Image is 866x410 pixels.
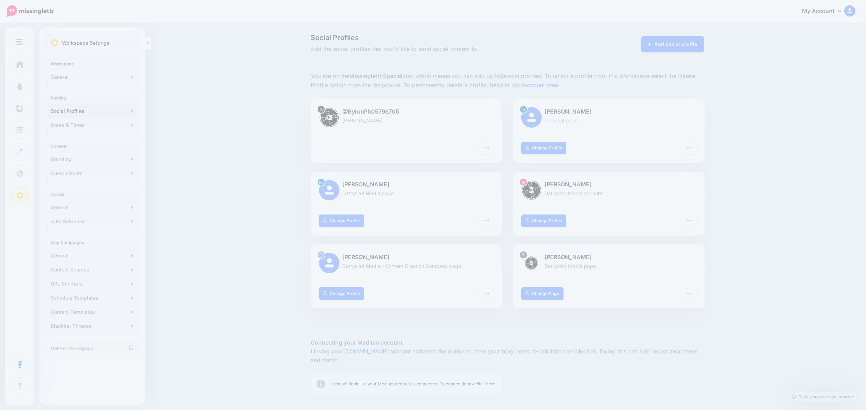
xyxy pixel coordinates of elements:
img: 8-Vobs01-75804.jpg [319,107,339,128]
h4: Posting [51,95,134,101]
a: account area [524,82,558,89]
a: Tell us how we can improve [788,392,858,402]
p: Datrysiad Media - Content Creation Company page [319,262,494,270]
p: It doesn't look like your Medium account is connected. To connect it now, . [331,380,496,387]
a: Content Templates [48,305,136,319]
a: My Account [795,3,855,20]
p: Datrysiad Media account [521,189,696,197]
p: Workspace Settings [62,39,109,47]
a: General [48,200,136,214]
a: General [48,70,136,84]
a: General [48,249,136,263]
img: menu.png [16,39,23,45]
p: [PERSON_NAME] [521,180,696,189]
p: @ByronPh05796705 [319,107,494,116]
p: [PERSON_NAME] [319,253,494,262]
img: user_default_image.png [319,253,339,273]
a: Dates & Times [48,118,136,132]
span: Add the social profiles that you'd like to send social content to. [311,45,570,54]
a: Change Page [521,287,564,300]
p: You are on the plan which means you can add up to social profiles. To unlink a profile from this ... [311,72,705,90]
a: Auto Schedule [48,214,136,229]
a: Change Profile [319,214,364,227]
a: Change Profile [521,214,567,227]
b: 9 [500,72,504,79]
a: URL Shortener [48,277,136,291]
p: [PERSON_NAME] [521,253,696,262]
a: Change Profile [521,142,567,154]
a: Branding [48,152,136,166]
img: user_default_image.png [521,107,542,128]
img: 175994092_2880037565543137_6125068931150968844_n-bsa131993.jpg [521,180,542,200]
p: [PERSON_NAME] [319,116,494,124]
p: [PERSON_NAME] [521,107,696,116]
a: click here [476,381,495,386]
img: 298089430_475638354568458_7270603392659693055_n-bsa131992.png [521,253,542,273]
h4: Drip Campaigns [51,240,134,245]
img: settings.png [51,39,58,47]
a: Schedule Templates [48,291,136,305]
a: Custom Fonts [48,166,136,180]
a: Content Sources [48,263,136,277]
a: Add social profile [641,36,705,52]
img: Missinglettr [7,5,54,17]
a: Blacklist Phrases [48,319,136,333]
h4: Curate [51,192,134,197]
span: Social Profiles [311,34,570,41]
p: [PERSON_NAME] [319,180,494,189]
p: Datrysiad Media page [521,262,696,270]
img: info-circle-grey.png [317,380,325,388]
p: Linking your account activates the option to have your blog posts re-published on Medium. Doing t... [311,347,705,365]
a: Social Profiles [48,104,136,118]
h4: Content [51,143,134,149]
b: Missinglettr Special [349,72,402,79]
p: Personal page [521,116,696,124]
h4: Workspace [51,61,134,66]
p: Datrysiad Media page [319,189,494,197]
a: [DOMAIN_NAME] [343,348,390,355]
h5: Connecting your Medium account [311,338,705,347]
img: user_default_image.png [319,180,339,200]
a: Delete Workspace [48,341,136,355]
a: Change Profile [319,287,364,300]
